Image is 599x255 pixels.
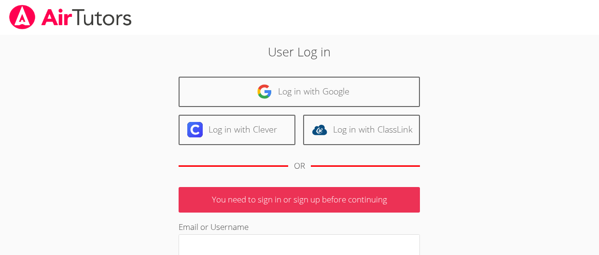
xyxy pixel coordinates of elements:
a: Log in with ClassLink [303,115,420,145]
a: Log in with Google [179,77,420,107]
h2: User Log in [138,42,461,61]
img: airtutors_banner-c4298cdbf04f3fff15de1276eac7730deb9818008684d7c2e4769d2f7ddbe033.png [8,5,133,29]
p: You need to sign in or sign up before continuing [179,187,420,213]
div: OR [294,159,305,173]
img: classlink-logo-d6bb404cc1216ec64c9a2012d9dc4662098be43eaf13dc465df04b49fa7ab582.svg [312,122,327,137]
label: Email or Username [179,221,249,232]
img: google-logo-50288ca7cdecda66e5e0955fdab243c47b7ad437acaf1139b6f446037453330a.svg [257,84,272,99]
img: clever-logo-6eab21bc6e7a338710f1a6ff85c0baf02591cd810cc4098c63d3a4b26e2feb20.svg [187,122,203,137]
a: Log in with Clever [179,115,295,145]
